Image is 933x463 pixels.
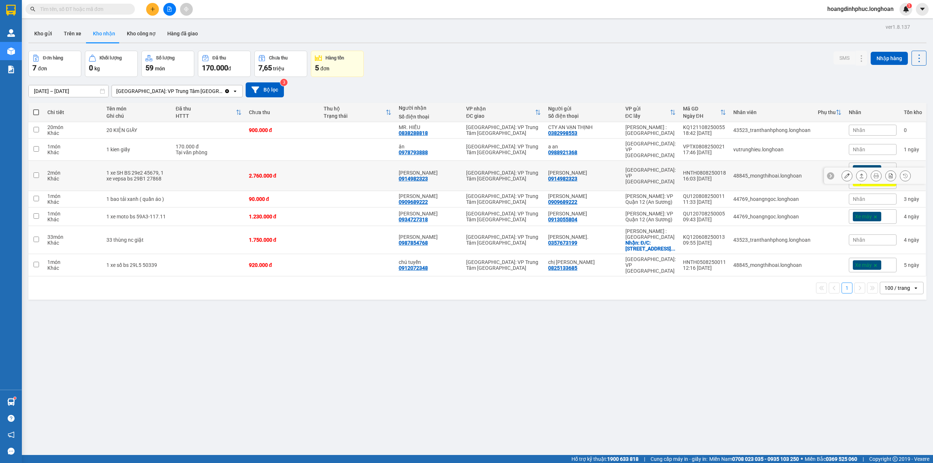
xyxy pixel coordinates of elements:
div: [PERSON_NAME]: VP Quận 12 (An Sương) [625,211,676,222]
button: Kho gửi [28,25,58,42]
div: 1 món [47,144,99,149]
div: [PERSON_NAME] : [GEOGRAPHIC_DATA] [625,228,676,240]
img: warehouse-icon [7,47,15,55]
div: 5 [904,262,922,268]
div: Mã GD [683,106,720,112]
button: Hàng đã giao [161,25,204,42]
div: 1 [904,147,922,152]
div: Khối lượng [99,55,122,61]
div: Tại văn phòng [176,149,242,155]
div: Số điện thoại [548,113,618,119]
div: vutrunghieu.longhoan [733,147,811,152]
div: Bùi Ngọc Thuyên. [548,234,618,240]
div: [GEOGRAPHIC_DATA]: VP Trung Tâm [GEOGRAPHIC_DATA] [466,170,541,182]
div: [GEOGRAPHIC_DATA]: VP Trung Tâm [GEOGRAPHIC_DATA] [466,193,541,205]
div: Đơn hàng [43,55,63,61]
div: 0382998553 [548,130,577,136]
div: chú tuyến [399,259,459,265]
div: MR. HIẾU [399,124,459,130]
div: Tên món [106,106,168,112]
span: đơn [38,66,47,71]
div: ANH BẢO [399,211,459,217]
div: chị phương [548,259,618,265]
div: ĐC lấy [625,113,670,119]
div: 920.000 đ [249,262,317,268]
sup: 1 [14,397,16,399]
div: 4 [904,214,922,219]
div: 0978793888 [399,149,428,155]
div: VPTX0808250021 [683,144,726,149]
div: 44769_hoangngoc.longhoan [733,214,811,219]
div: Khác [47,199,99,205]
th: Toggle SortBy [320,103,395,122]
sup: 3 [280,79,288,86]
span: đơn [320,66,329,71]
button: 1 [842,283,852,293]
div: Trạng thái [324,113,386,119]
div: Phụ thu [818,109,836,115]
div: Đã thu [176,106,236,112]
span: ⚪️ [801,458,803,460]
span: ngày [908,147,919,152]
div: 3 [904,196,922,202]
div: [PERSON_NAME] : [GEOGRAPHIC_DATA] [625,124,676,136]
div: Chi tiết [47,109,99,115]
div: VP gửi [625,106,670,112]
div: [GEOGRAPHIC_DATA]: VP Trung Tâm [GEOGRAPHIC_DATA] [466,124,541,136]
div: 0 [904,127,922,133]
div: Giao hàng [856,170,867,181]
div: Khác [47,149,99,155]
div: 09:55 [DATE] [683,240,726,246]
div: 11:33 [DATE] [683,199,726,205]
div: 48845_mongthihoai.longhoan [733,173,811,179]
div: KQ121108250055 [683,124,726,130]
div: a an [548,144,618,149]
span: copyright [893,456,898,462]
div: Khác [47,217,99,222]
div: 1 xe SH BS 29e2 45679, 1 xe vepsa bs 29B1 27868 [106,170,168,182]
span: file-add [167,7,172,12]
button: Kho nhận [87,25,121,42]
button: Đã thu170.000đ [198,51,251,77]
div: 0914982323 [548,176,577,182]
img: logo-vxr [6,5,16,16]
button: SMS [834,51,855,65]
input: Select a date range. [29,85,108,97]
div: 1 món [47,211,99,217]
button: Chưa thu7,65 triệu [254,51,307,77]
div: 4 [904,237,922,243]
div: 17:46 [DATE] [683,149,726,155]
span: plus [150,7,155,12]
img: warehouse-icon [7,29,15,37]
div: QU120808250011 [683,193,726,199]
div: Nhận: Đ/C: SN 1030 Tổ 15, Khu phố Bình Phong, phường Mỹ Phong (xã Tân Mỹ Chánh cũ), MỹTho, Tiền G... [625,240,676,252]
div: 0909689222 [548,199,577,205]
div: 43523_tranthanhphong.longhoan [733,237,811,243]
div: 170.000 đ [176,144,242,149]
div: 33 thùng nc giặt [106,237,168,243]
div: 0934727318 [399,217,428,222]
div: Khác [47,240,99,246]
div: 0909689222 [399,199,428,205]
div: Hàng tồn [325,55,344,61]
div: 12:16 [DATE] [683,265,726,271]
div: 48845_mongthihoai.longhoan [733,262,811,268]
span: Nhãn [853,147,865,152]
span: món [155,66,165,71]
div: 0912072348 [399,265,428,271]
span: 5 [315,63,319,72]
div: HNTH0508250011 [683,259,726,265]
sup: 1 [907,3,912,8]
div: Ngày ĐH [683,113,720,119]
svg: open [232,88,238,94]
div: 1 xe số bs 29L5 50339 [106,262,168,268]
span: Xe máy [855,262,872,268]
div: ver 1.8.137 [886,23,910,31]
div: Người gửi [548,106,618,112]
button: Kho công nợ [121,25,161,42]
div: 0838288818 [399,130,428,136]
div: Số lượng [156,55,175,61]
div: 1 món [47,259,99,265]
div: 09:43 [DATE] [683,217,726,222]
div: Chị Huyền [548,193,618,199]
